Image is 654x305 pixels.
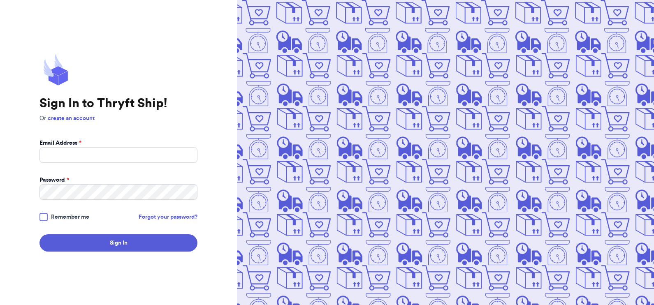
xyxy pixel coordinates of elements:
label: Email Address [39,139,81,147]
a: create an account [48,116,95,121]
span: Remember me [51,213,89,221]
button: Sign In [39,234,197,252]
p: Or [39,114,197,122]
h1: Sign In to Thryft Ship! [39,96,197,111]
a: Forgot your password? [139,213,197,221]
label: Password [39,176,69,184]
